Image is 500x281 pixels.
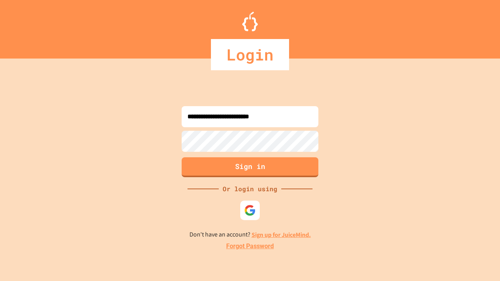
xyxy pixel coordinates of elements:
div: Or login using [219,184,281,194]
button: Sign in [182,157,318,177]
a: Sign up for JuiceMind. [252,231,311,239]
p: Don't have an account? [189,230,311,240]
img: Logo.svg [242,12,258,31]
a: Forgot Password [226,242,274,251]
img: google-icon.svg [244,205,256,216]
div: Login [211,39,289,70]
